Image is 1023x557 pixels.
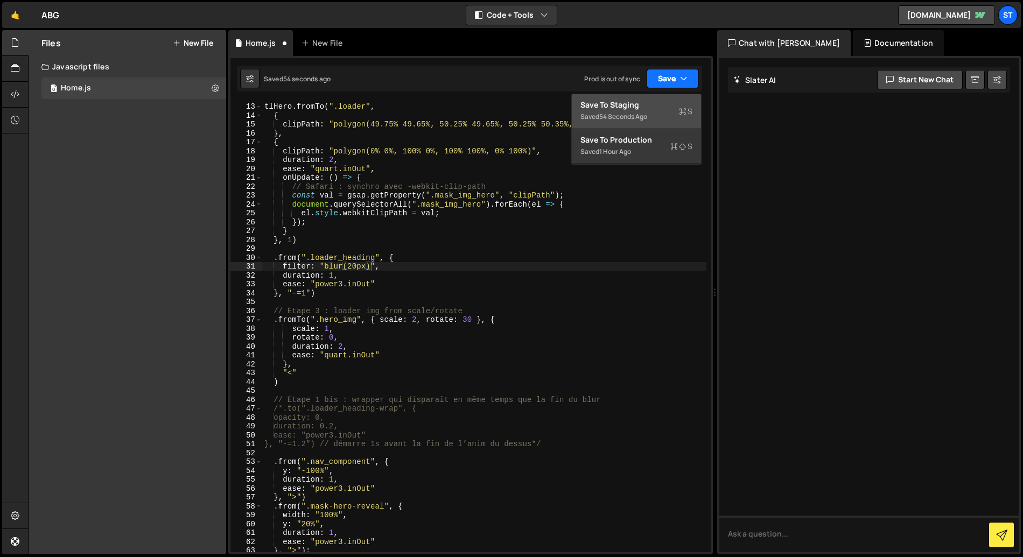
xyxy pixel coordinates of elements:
[230,511,262,520] div: 59
[230,378,262,387] div: 44
[2,2,29,28] a: 🤙
[230,315,262,325] div: 37
[283,74,331,83] div: 54 seconds ago
[230,173,262,182] div: 21
[29,56,226,77] div: Javascript files
[230,262,262,271] div: 31
[230,457,262,467] div: 53
[230,244,262,253] div: 29
[230,280,262,289] div: 33
[230,298,262,307] div: 35
[670,141,692,152] span: S
[580,110,692,123] div: Saved
[230,413,262,422] div: 48
[230,440,262,449] div: 51
[230,218,262,227] div: 26
[230,147,262,156] div: 18
[230,111,262,121] div: 14
[61,83,91,93] div: Home.js
[230,129,262,138] div: 16
[230,546,262,555] div: 63
[230,182,262,192] div: 22
[230,475,262,484] div: 55
[230,493,262,502] div: 57
[41,9,59,22] div: ABG
[41,37,61,49] h2: Files
[877,70,963,89] button: Start new chat
[230,351,262,360] div: 41
[230,342,262,351] div: 40
[580,145,692,158] div: Saved
[230,102,262,111] div: 13
[230,253,262,263] div: 30
[230,227,262,236] div: 27
[599,112,647,121] div: 54 seconds ago
[51,85,57,94] span: 0
[733,75,776,85] h2: Slater AI
[717,30,851,56] div: Chat with [PERSON_NAME]
[230,502,262,511] div: 58
[466,5,557,25] button: Code + Tools
[230,307,262,316] div: 36
[230,404,262,413] div: 47
[230,520,262,529] div: 60
[230,271,262,280] div: 32
[679,106,692,117] span: S
[599,147,631,156] div: 1 hour ago
[853,30,944,56] div: Documentation
[230,538,262,547] div: 62
[230,528,262,538] div: 61
[264,74,331,83] div: Saved
[230,156,262,165] div: 19
[230,325,262,334] div: 38
[230,484,262,493] div: 56
[230,165,262,174] div: 20
[230,467,262,476] div: 54
[230,289,262,298] div: 34
[647,69,699,88] button: Save
[230,236,262,245] div: 28
[173,39,213,47] button: New File
[230,422,262,431] div: 49
[230,369,262,378] div: 43
[898,5,995,25] a: [DOMAIN_NAME]
[998,5,1018,25] a: St
[580,100,692,110] div: Save to Staging
[230,209,262,218] div: 25
[230,360,262,369] div: 42
[246,38,276,48] div: Home.js
[230,449,262,458] div: 52
[584,74,640,83] div: Prod is out of sync
[572,129,701,164] button: Save to ProductionS Saved1 hour ago
[230,396,262,405] div: 46
[230,200,262,209] div: 24
[230,386,262,396] div: 45
[230,191,262,200] div: 23
[572,94,701,129] button: Save to StagingS Saved54 seconds ago
[230,120,262,129] div: 15
[580,135,692,145] div: Save to Production
[41,77,226,99] div: 16686/45579.js
[230,138,262,147] div: 17
[302,38,347,48] div: New File
[230,431,262,440] div: 50
[230,333,262,342] div: 39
